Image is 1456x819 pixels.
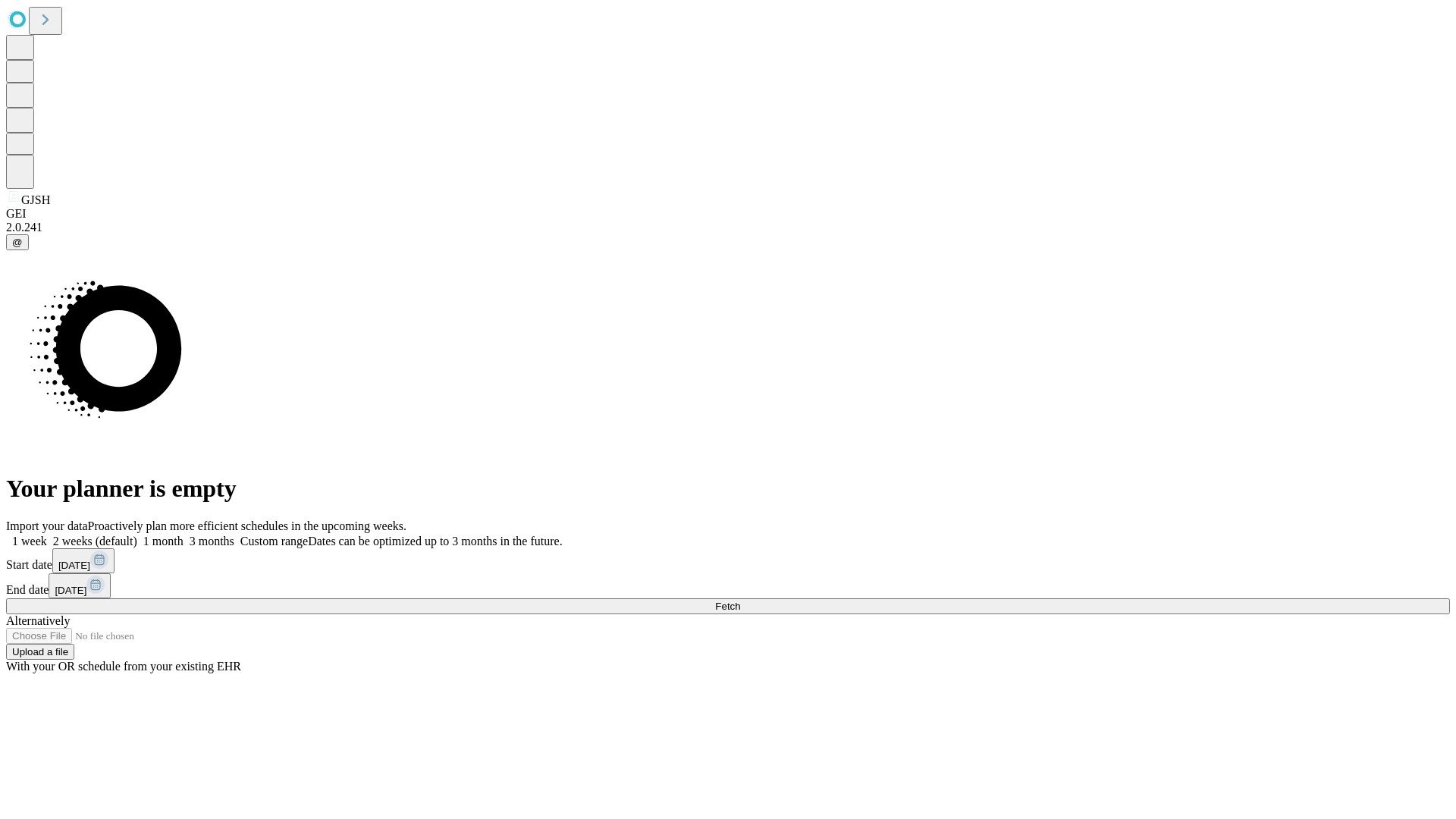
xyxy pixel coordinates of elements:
span: 1 month [143,535,184,548]
span: 3 months [190,535,234,548]
h1: Your planner is empty [6,475,1450,503]
span: [DATE] [55,585,86,596]
button: [DATE] [49,573,111,598]
span: Import your data [6,519,88,532]
span: 2 weeks (default) [53,535,137,548]
span: GJSH [21,193,50,206]
div: Start date [6,548,1450,573]
button: [DATE] [52,548,115,573]
button: Fetch [6,598,1450,614]
span: Alternatively [6,614,70,627]
button: @ [6,234,29,250]
span: With your OR schedule from your existing EHR [6,660,241,673]
span: @ [12,237,23,248]
span: Dates can be optimized up to 3 months in the future. [308,535,562,548]
div: End date [6,573,1450,598]
span: Custom range [240,535,308,548]
div: GEI [6,207,1450,221]
span: [DATE] [58,560,90,571]
span: 1 week [12,535,47,548]
span: Proactively plan more efficient schedules in the upcoming weeks. [88,519,406,532]
div: 2.0.241 [6,221,1450,234]
span: Fetch [715,601,740,612]
button: Upload a file [6,644,74,660]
